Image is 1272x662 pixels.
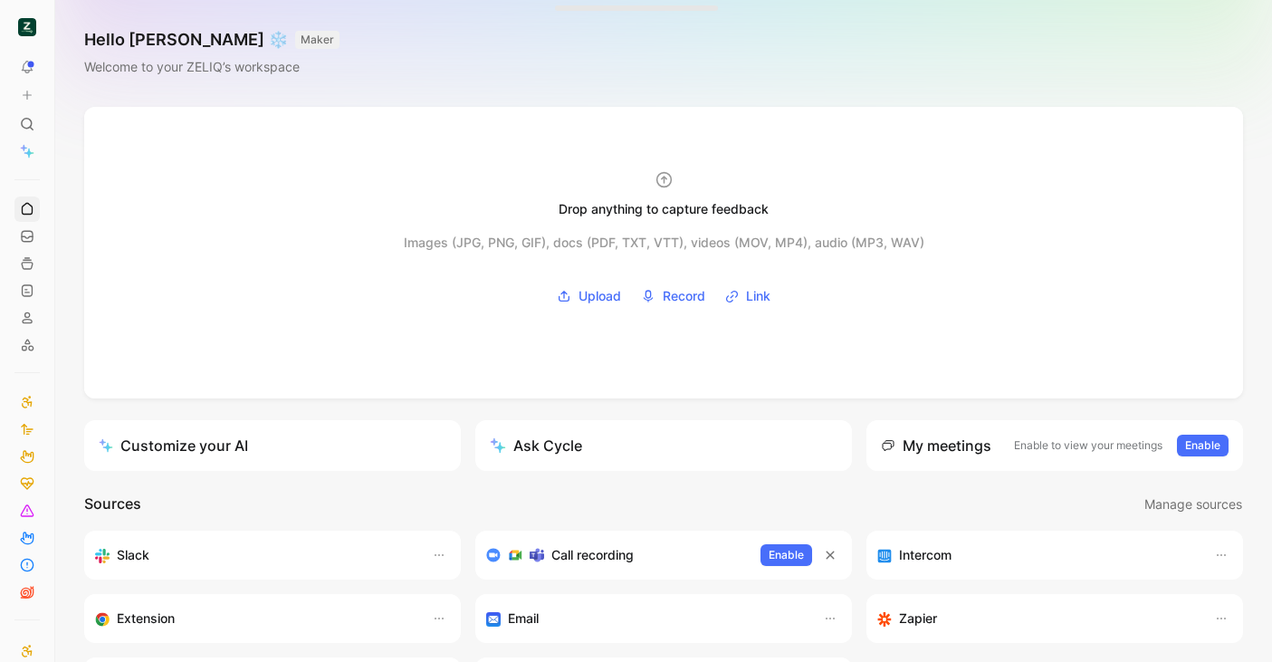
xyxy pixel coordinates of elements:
div: Drop anything to capture feedback [559,198,769,220]
h3: Zapier [899,608,937,629]
button: ZELIQ [14,14,40,40]
h2: Sources [84,493,141,516]
span: Enable [769,546,804,564]
span: Upload [579,285,621,307]
h3: Email [508,608,539,629]
h3: Intercom [899,544,952,566]
div: Forward emails to your feedback inbox [486,608,805,629]
div: Images (JPG, PNG, GIF), docs (PDF, TXT, VTT), videos (MOV, MP4), audio (MP3, WAV) [404,232,924,254]
button: Upload [550,283,627,310]
div: Customize your AI [99,435,248,456]
button: Record [635,283,712,310]
div: Capture feedback from thousands of sources with Zapier (survey results, recordings, sheets, etc). [877,608,1196,629]
button: Enable [760,544,812,566]
div: Capture feedback from anywhere on the web [95,608,414,629]
h1: Hello [PERSON_NAME] ❄️ [84,29,340,51]
img: ZELIQ [18,18,36,36]
button: Ask Cycle [475,420,852,471]
div: My meetings [881,435,991,456]
div: Record & transcribe meetings from Zoom, Meet & Teams. [486,544,746,566]
div: Welcome to your ZELIQ’s workspace [84,56,340,78]
a: Customize your AI [84,420,461,471]
span: Manage sources [1144,494,1242,515]
div: Sync your customers, send feedback and get updates in Intercom [877,544,1196,566]
button: Enable [1177,435,1229,456]
button: MAKER [295,31,340,49]
h3: Extension [117,608,175,629]
span: Link [746,285,770,307]
span: Enable [1185,437,1220,455]
div: Ask Cycle [490,435,582,456]
button: Manage sources [1143,493,1243,516]
p: Enable to view your meetings [1014,437,1162,455]
button: Link [719,283,777,310]
div: Sync your customers, send feedback and get updates in Slack [95,544,414,566]
h3: Call recording [551,544,634,566]
span: Record [663,285,705,307]
h3: Slack [117,544,149,566]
